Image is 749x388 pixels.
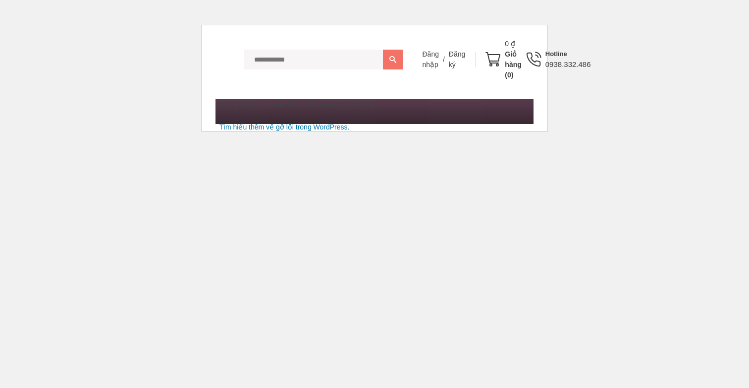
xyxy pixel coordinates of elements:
[545,49,591,59] div: Hotline
[516,49,575,70] a: Hotline 0938.332.486
[505,49,521,80] div: Giỏ hàng (0)
[449,48,465,71] a: Đăng ký
[423,48,439,71] a: Đăng nhập
[475,39,505,80] a: 0 ₫ Giỏ hàng (0)
[505,39,521,49] div: 0 ₫
[219,123,350,131] a: Tìm hiểu thêm về gỡ lỗi trong WordPress.
[439,55,449,65] span: /
[545,59,591,70] div: 0938.332.486
[219,99,530,110] p: Đã có một lỗi nghiêm trọng trên trang web của bạn.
